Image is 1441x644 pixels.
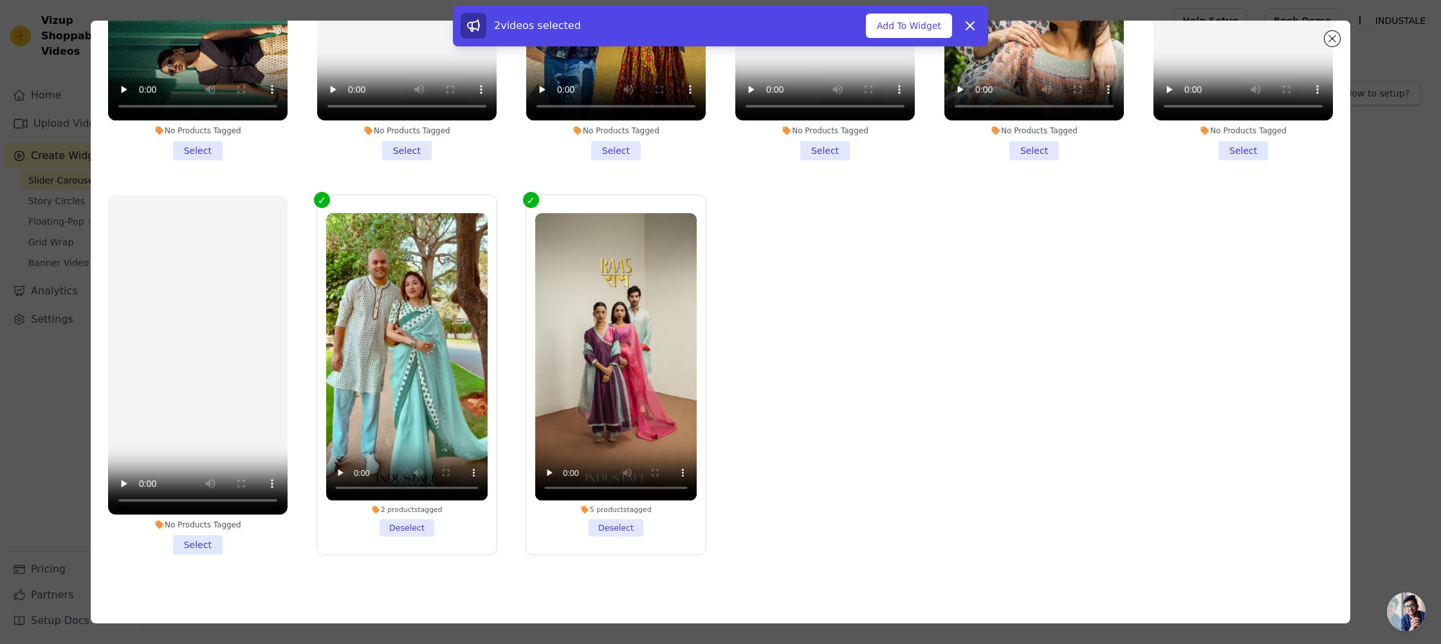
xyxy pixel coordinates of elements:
button: Add To Widget [866,14,952,38]
div: No Products Tagged [108,520,288,530]
div: No Products Tagged [108,126,288,136]
div: No Products Tagged [735,126,915,136]
div: No Products Tagged [317,126,497,136]
span: 2 videos selected [494,19,581,32]
div: Open chat [1387,592,1426,631]
div: 5 products tagged [535,506,697,515]
div: 2 products tagged [326,506,488,515]
div: No Products Tagged [944,126,1124,136]
div: No Products Tagged [1153,126,1333,136]
div: No Products Tagged [526,126,706,136]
